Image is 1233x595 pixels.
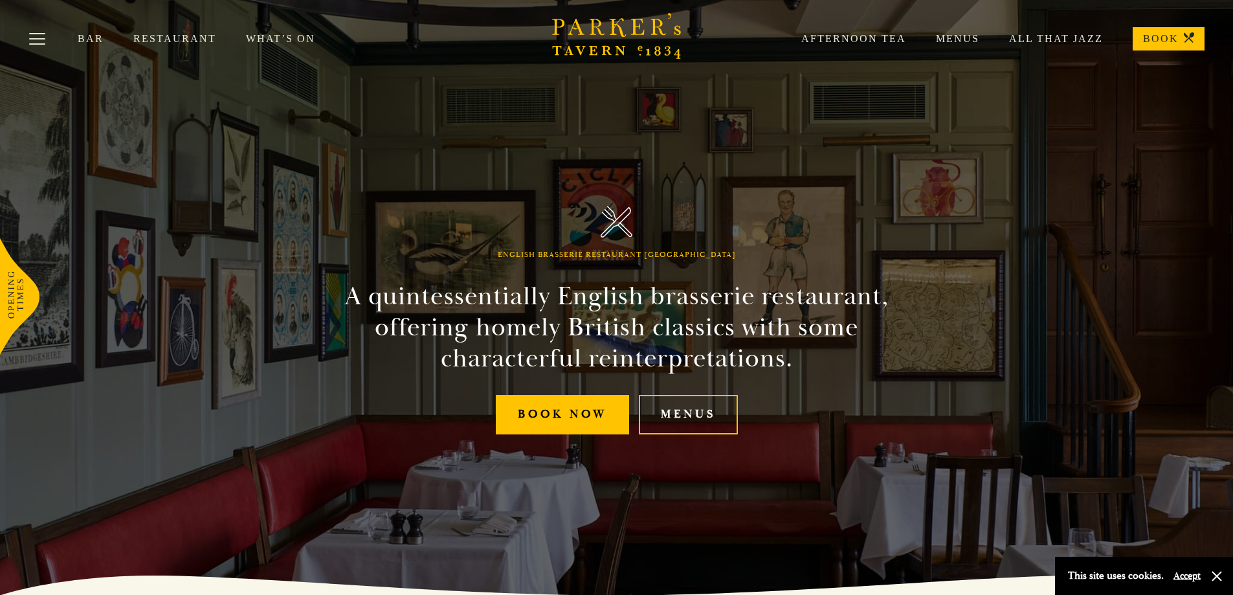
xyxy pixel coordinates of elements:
[1210,570,1223,583] button: Close and accept
[1068,567,1164,585] p: This site uses cookies.
[496,395,629,434] a: Book Now
[601,206,632,238] img: Parker's Tavern Brasserie Cambridge
[498,251,736,260] h1: English Brasserie Restaurant [GEOGRAPHIC_DATA]
[1173,570,1201,582] button: Accept
[322,281,912,374] h2: A quintessentially English brasserie restaurant, offering homely British classics with some chara...
[639,395,738,434] a: Menus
